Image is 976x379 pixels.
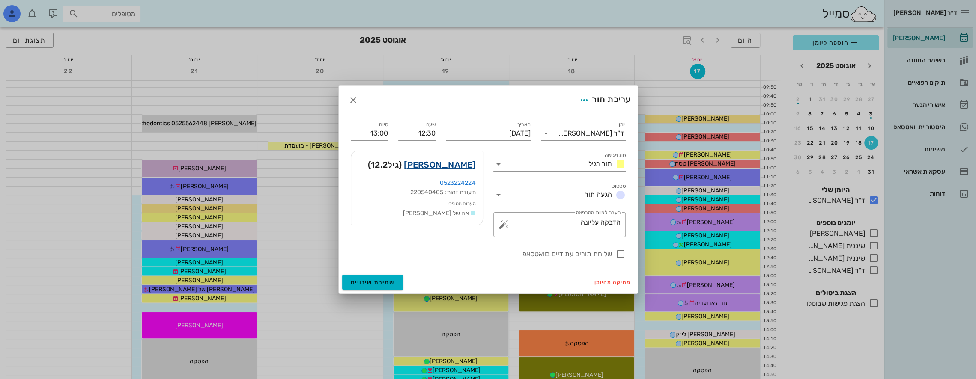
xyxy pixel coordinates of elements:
div: תעודת זהות: 220540405 [358,188,476,197]
span: מחיקה מהיומן [594,279,631,285]
label: סטטוס [612,183,626,189]
div: סטטוסהגעה תור [493,188,626,202]
button: שמירת שינויים [342,275,403,290]
div: עריכת תור [576,92,630,108]
div: ד"ר [PERSON_NAME] [558,130,624,137]
span: (גיל ) [368,158,402,172]
span: תור רגיל [588,160,612,168]
button: מחיקה מהיומן [591,276,634,288]
div: סוג פגישהתור רגיל [493,157,626,171]
a: 0523224224 [440,179,476,187]
label: שליחת תורים עתידיים בוואטסאפ [351,250,612,258]
label: סיום [379,121,388,128]
label: יומן [618,121,626,128]
a: [PERSON_NAME] [404,158,475,172]
label: תאריך [517,121,531,128]
label: שעה [426,121,436,128]
label: סוג פגישה [604,152,626,159]
span: 12.2 [371,160,388,170]
div: יומןד"ר [PERSON_NAME] [541,127,626,140]
small: הערות מטופל: [448,201,475,207]
span: הגעה תור [585,190,612,198]
span: שמירת שינויים [351,279,395,286]
span: אח של [PERSON_NAME] [403,210,469,217]
label: הערה לצוות המרפאה [576,210,620,216]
